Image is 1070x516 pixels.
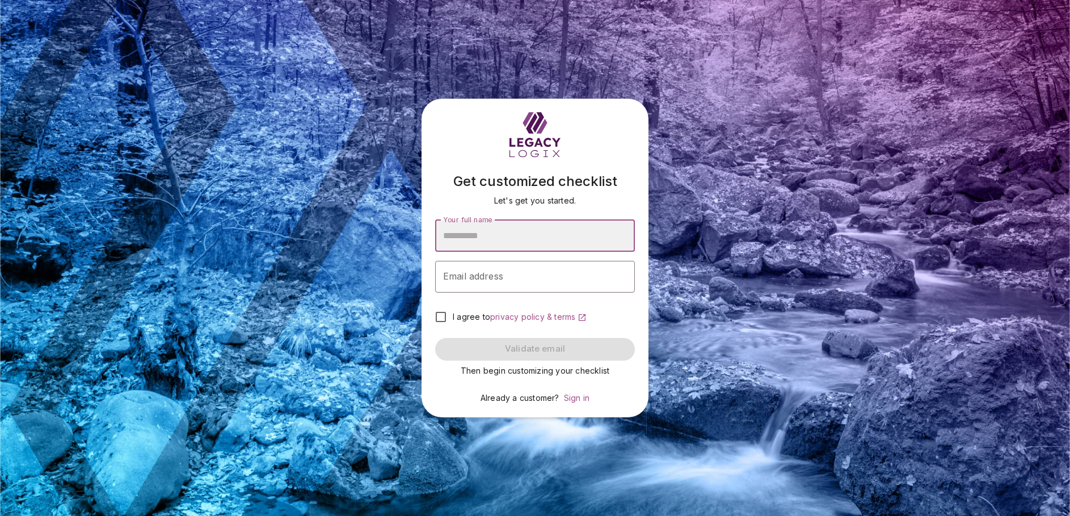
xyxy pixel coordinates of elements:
span: Get customized checklist [453,173,617,189]
span: Then begin customizing your checklist [461,366,609,375]
span: Already a customer? [481,393,559,403]
span: Let's get you started. [494,196,576,205]
span: I agree to [453,312,490,322]
a: Sign in [564,393,589,403]
span: Your full name [443,215,492,223]
a: privacy policy & terms [490,312,587,322]
span: privacy policy & terms [490,312,575,322]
